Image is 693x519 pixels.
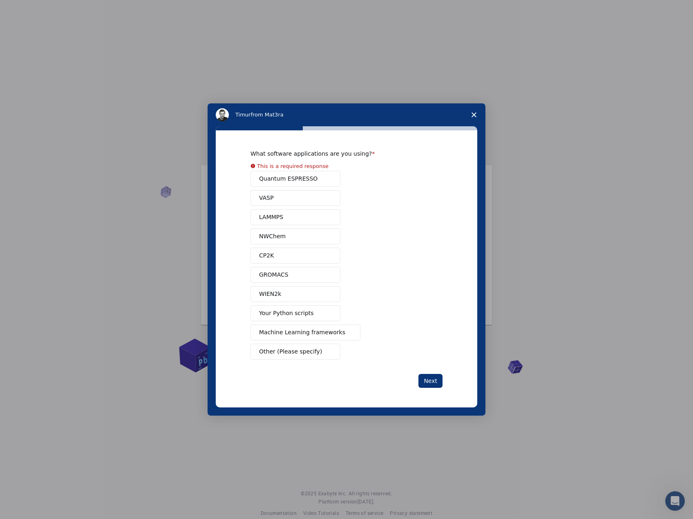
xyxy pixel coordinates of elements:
[250,267,340,283] button: GROMACS
[259,194,274,202] span: VASP
[259,251,274,260] span: CP2K
[463,103,485,126] span: Close survey
[250,190,340,206] button: VASP
[235,112,250,118] span: Timur
[259,290,281,298] span: WIEN2k
[250,209,340,225] button: LAMMPS
[250,150,430,157] div: What software applications are you using?
[250,248,340,264] button: CP2K
[250,344,340,360] button: Other (Please specify)
[250,228,340,244] button: NWChem
[257,161,329,170] div: This is a required response
[259,213,283,221] span: LAMMPS
[250,112,283,118] span: from Mat3ra
[259,271,288,279] span: GROMACS
[259,347,322,356] span: Other (Please specify)
[259,174,317,183] span: Quantum ESPRESSO
[250,171,340,187] button: Quantum ESPRESSO
[21,5,34,13] span: 지원
[259,309,314,318] span: Your Python scripts
[250,305,340,321] button: Your Python scripts
[216,108,229,121] img: Profile image for Timur
[259,328,345,337] span: Machine Learning frameworks
[250,286,340,302] button: WIEN2k
[250,324,360,340] button: Machine Learning frameworks
[418,374,443,388] button: Next
[259,232,286,241] span: NWChem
